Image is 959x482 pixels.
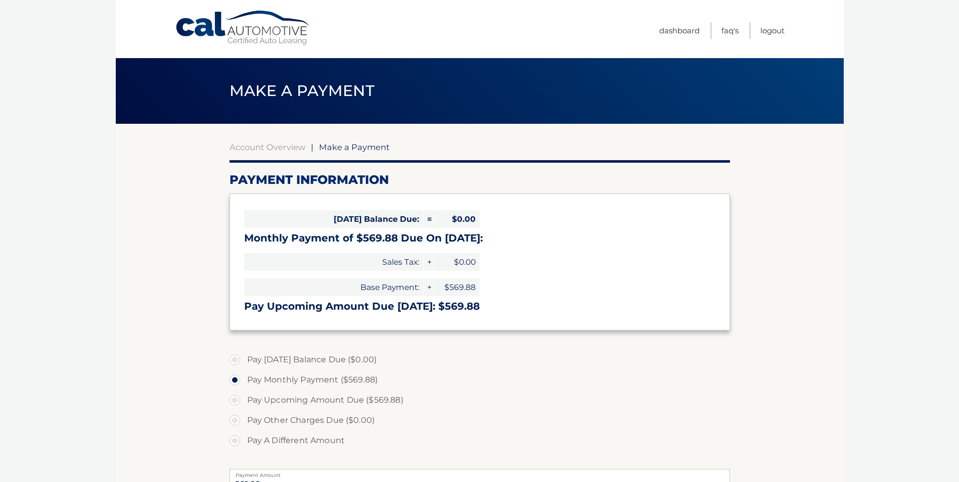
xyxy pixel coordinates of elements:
[244,210,423,228] span: [DATE] Balance Due:
[311,142,313,152] span: |
[434,210,480,228] span: $0.00
[230,142,305,152] a: Account Overview
[230,172,730,187] h2: Payment Information
[230,81,375,100] span: Make a Payment
[424,278,434,296] span: +
[434,253,480,271] span: $0.00
[230,469,730,477] label: Payment Amount
[230,350,730,370] label: Pay [DATE] Balance Due ($0.00)
[230,430,730,451] label: Pay A Different Amount
[244,300,715,313] h3: Pay Upcoming Amount Due [DATE]: $569.88
[230,370,730,390] label: Pay Monthly Payment ($569.88)
[424,253,434,271] span: +
[760,22,785,39] a: Logout
[424,210,434,228] span: =
[721,22,739,39] a: FAQ's
[244,232,715,245] h3: Monthly Payment of $569.88 Due On [DATE]:
[244,253,423,271] span: Sales Tax:
[434,278,480,296] span: $569.88
[319,142,390,152] span: Make a Payment
[230,390,730,410] label: Pay Upcoming Amount Due ($569.88)
[244,278,423,296] span: Base Payment:
[175,10,311,46] a: Cal Automotive
[659,22,700,39] a: Dashboard
[230,410,730,430] label: Pay Other Charges Due ($0.00)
